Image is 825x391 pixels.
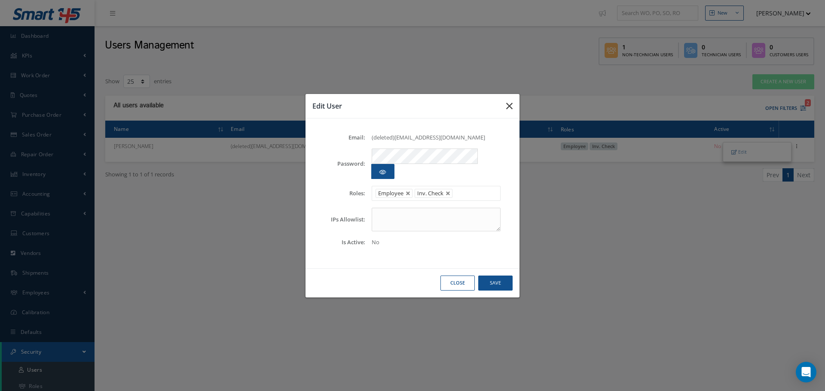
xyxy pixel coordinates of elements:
[378,189,403,197] span: Employee
[440,276,475,291] button: Close
[318,134,365,141] label: Email:
[318,190,365,197] label: Roles:
[796,362,816,382] div: Open Intercom Messenger
[318,216,365,223] label: IPs Allowlist:
[312,101,499,111] h3: Edit User
[417,189,443,197] span: Inv. Check
[372,238,379,246] span: No
[372,133,485,141] span: (deleted)[EMAIL_ADDRESS][DOMAIN_NAME]
[478,276,513,291] button: Save
[318,239,365,246] label: Is Active:
[318,161,365,167] label: Password:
